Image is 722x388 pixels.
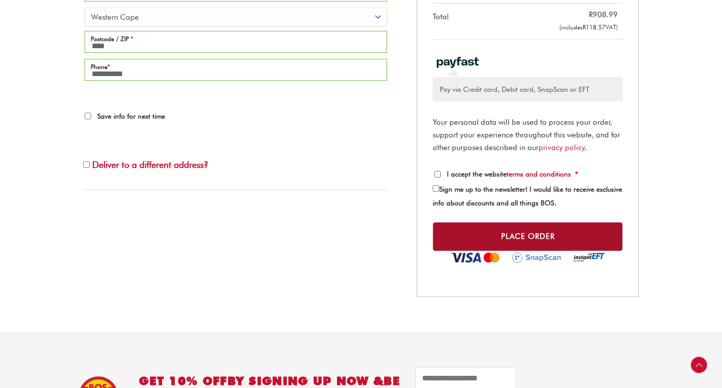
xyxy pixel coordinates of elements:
span: R [589,10,593,19]
span: BY SIGNING UP NOW & [227,374,384,387]
span: Deliver to a different address? [92,159,208,170]
span: 118.57 [583,23,605,31]
span: I accept the website [447,170,571,178]
input: Save info for next time [85,113,91,119]
span: Save info for next time [97,112,165,120]
bdi: 908.99 [589,10,618,19]
span: Province [85,8,387,26]
img: Pay with InstantEFT [573,253,605,263]
p: Your personal data will be used to process your order, support your experience throughout this we... [433,116,623,154]
button: Place order [433,222,623,251]
span: Sign me up to the newsletter! I would like to receive exclusive info about discounts and all thin... [433,185,622,207]
th: Total [433,4,541,40]
a: privacy policy [539,143,585,152]
img: Pay with SnapScan [512,253,561,263]
input: Deliver to a different address? [83,161,90,168]
small: (includes VAT) [559,23,618,31]
p: Pay via Credit card, Debit card, SnapScan or EFT [440,84,616,95]
a: terms and conditions [507,170,571,178]
abbr: required [575,170,578,178]
span: Western Cape [91,12,371,22]
input: I accept the websiteterms and conditions * [434,171,441,178]
input: Sign me up to the newsletter! I would like to receive exclusive info about discounts and all thin... [433,185,439,192]
img: Pay with Visa and Mastercard [450,253,500,263]
span: R [583,23,586,31]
